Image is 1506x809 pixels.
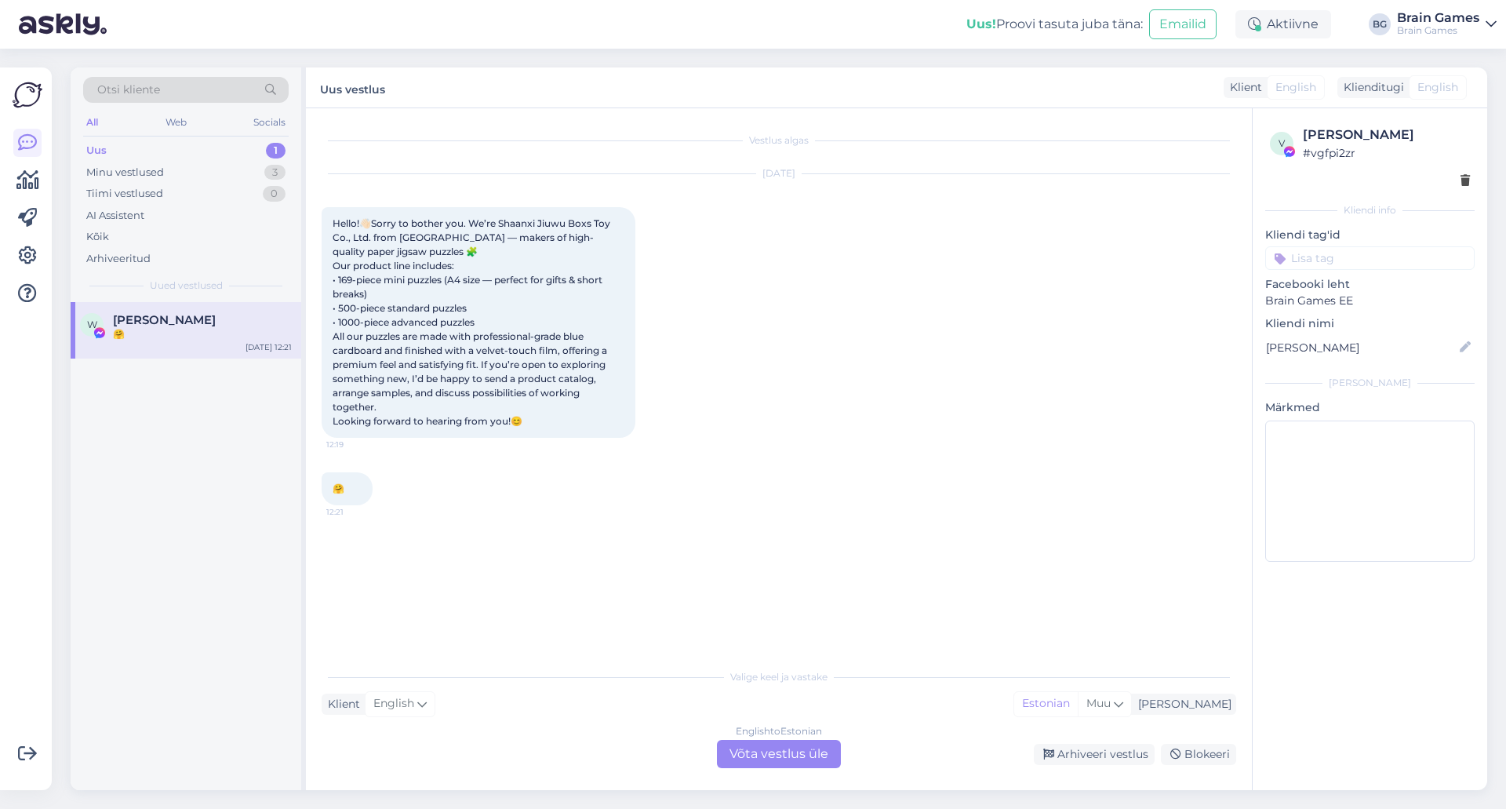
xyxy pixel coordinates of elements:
[86,165,164,180] div: Minu vestlused
[86,229,109,245] div: Kõik
[1235,10,1331,38] div: Aktiivne
[1397,12,1479,24] div: Brain Games
[1265,315,1475,332] p: Kliendi nimi
[86,251,151,267] div: Arhiveeritud
[717,740,841,768] div: Võta vestlus üle
[326,439,385,450] span: 12:19
[87,319,97,330] span: W
[150,279,223,293] span: Uued vestlused
[13,80,42,110] img: Askly Logo
[113,327,292,341] div: 🤗
[322,670,1236,684] div: Valige keel ja vastake
[1149,9,1217,39] button: Emailid
[1265,293,1475,309] p: Brain Games EE
[86,208,144,224] div: AI Assistent
[373,695,414,712] span: English
[1034,744,1155,765] div: Arhiveeri vestlus
[1275,79,1316,96] span: English
[1224,79,1262,96] div: Klient
[322,696,360,712] div: Klient
[1086,696,1111,710] span: Muu
[1266,339,1457,356] input: Lisa nimi
[322,166,1236,180] div: [DATE]
[1265,276,1475,293] p: Facebooki leht
[1303,144,1470,162] div: # vgfpi2zr
[250,112,289,133] div: Socials
[1279,137,1285,149] span: v
[1303,126,1470,144] div: [PERSON_NAME]
[1265,203,1475,217] div: Kliendi info
[246,341,292,353] div: [DATE] 12:21
[966,15,1143,34] div: Proovi tasuta juba täna:
[326,506,385,518] span: 12:21
[1417,79,1458,96] span: English
[1265,399,1475,416] p: Märkmed
[333,483,344,494] span: 🤗
[1161,744,1236,765] div: Blokeeri
[1132,696,1231,712] div: [PERSON_NAME]
[83,112,101,133] div: All
[1337,79,1404,96] div: Klienditugi
[1397,24,1479,37] div: Brain Games
[1369,13,1391,35] div: BG
[113,313,216,327] span: Wang Qian
[320,77,385,98] label: Uus vestlus
[322,133,1236,148] div: Vestlus algas
[1265,246,1475,270] input: Lisa tag
[736,724,822,738] div: English to Estonian
[966,16,996,31] b: Uus!
[1265,376,1475,390] div: [PERSON_NAME]
[97,82,160,98] span: Otsi kliente
[266,143,286,159] div: 1
[86,186,163,202] div: Tiimi vestlused
[162,112,190,133] div: Web
[1397,12,1497,37] a: Brain GamesBrain Games
[333,217,613,427] span: Hello!👋🏻Sorry to bother you. We’re Shaanxi Jiuwu Boxs Toy Co., Ltd. from [GEOGRAPHIC_DATA] — make...
[1014,692,1078,716] div: Estonian
[86,143,107,159] div: Uus
[264,165,286,180] div: 3
[263,186,286,202] div: 0
[1265,227,1475,243] p: Kliendi tag'id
